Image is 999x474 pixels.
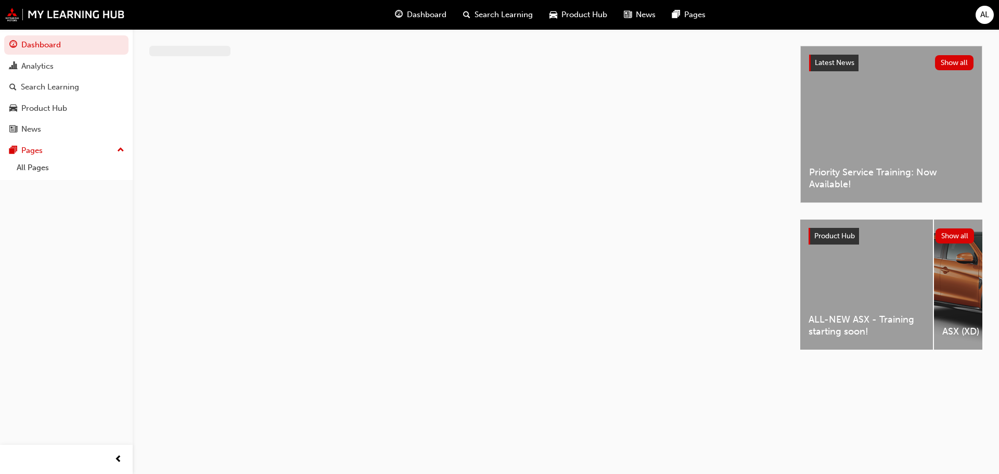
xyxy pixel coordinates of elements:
[616,4,664,25] a: news-iconNews
[4,120,129,139] a: News
[561,9,607,21] span: Product Hub
[4,35,129,55] a: Dashboard
[4,141,129,160] button: Pages
[463,8,470,21] span: search-icon
[800,220,933,350] a: ALL-NEW ASX - Training starting soon!
[814,232,855,240] span: Product Hub
[636,9,656,21] span: News
[9,62,17,71] span: chart-icon
[800,46,982,203] a: Latest NewsShow allPriority Service Training: Now Available!
[684,9,706,21] span: Pages
[9,41,17,50] span: guage-icon
[9,104,17,113] span: car-icon
[936,228,975,244] button: Show all
[541,4,616,25] a: car-iconProduct Hub
[549,8,557,21] span: car-icon
[9,125,17,134] span: news-icon
[407,9,446,21] span: Dashboard
[21,145,43,157] div: Pages
[9,83,17,92] span: search-icon
[395,8,403,21] span: guage-icon
[664,4,714,25] a: pages-iconPages
[809,55,974,71] a: Latest NewsShow all
[809,314,925,337] span: ALL-NEW ASX - Training starting soon!
[976,6,994,24] button: AL
[21,103,67,114] div: Product Hub
[4,57,129,76] a: Analytics
[114,453,122,466] span: prev-icon
[624,8,632,21] span: news-icon
[21,123,41,135] div: News
[475,9,533,21] span: Search Learning
[809,228,974,245] a: Product HubShow all
[21,81,79,93] div: Search Learning
[5,8,125,21] img: mmal
[809,166,974,190] span: Priority Service Training: Now Available!
[455,4,541,25] a: search-iconSearch Learning
[4,33,129,141] button: DashboardAnalyticsSearch LearningProduct HubNews
[387,4,455,25] a: guage-iconDashboard
[815,58,854,67] span: Latest News
[935,55,974,70] button: Show all
[12,160,129,176] a: All Pages
[9,146,17,156] span: pages-icon
[4,99,129,118] a: Product Hub
[980,9,989,21] span: AL
[4,78,129,97] a: Search Learning
[117,144,124,157] span: up-icon
[21,60,54,72] div: Analytics
[672,8,680,21] span: pages-icon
